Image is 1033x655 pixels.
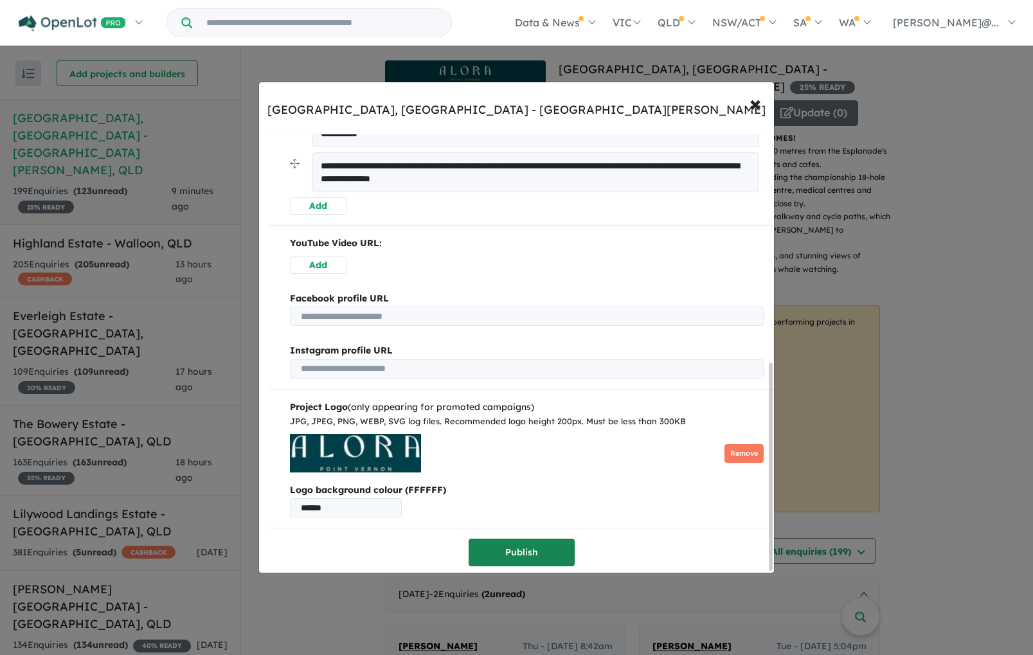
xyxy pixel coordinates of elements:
[267,102,766,118] div: [GEOGRAPHIC_DATA], [GEOGRAPHIC_DATA] - [GEOGRAPHIC_DATA][PERSON_NAME]
[290,256,347,274] button: Add
[290,401,348,413] b: Project Logo
[290,292,389,304] b: Facebook profile URL
[290,400,764,415] div: (only appearing for promoted campaigns)
[290,345,393,356] b: Instagram profile URL
[290,236,764,251] p: YouTube Video URL:
[724,444,764,463] button: Remove
[290,434,421,472] img: Alora%20Estate%20-%20Point%20Vernon%20Logo.jpg
[290,483,764,498] b: Logo background colour (FFFFFF)
[290,159,300,168] img: drag.svg
[195,9,449,37] input: Try estate name, suburb, builder or developer
[290,415,764,429] div: JPG, JPEG, PNG, WEBP, SVG log files. Recommended logo height 200px. Must be less than 300KB
[750,89,761,117] span: ×
[19,15,126,31] img: Openlot PRO Logo White
[469,539,575,566] button: Publish
[290,197,347,215] button: Add
[893,16,999,29] span: [PERSON_NAME]@...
